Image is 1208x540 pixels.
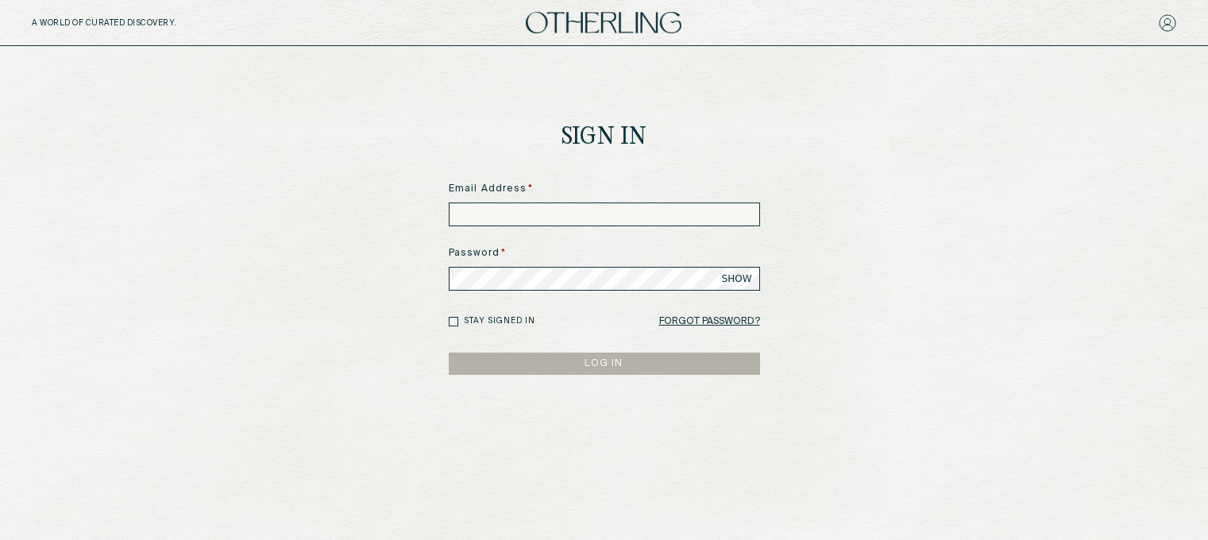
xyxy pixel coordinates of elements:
[722,272,752,285] span: SHOW
[32,18,245,28] h5: A WORLD OF CURATED DISCOVERY.
[562,125,647,150] h1: Sign In
[449,182,760,196] label: Email Address
[659,310,760,333] a: Forgot Password?
[526,12,681,33] img: logo
[464,315,535,327] label: Stay signed in
[449,353,760,375] button: LOG IN
[449,246,760,260] label: Password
